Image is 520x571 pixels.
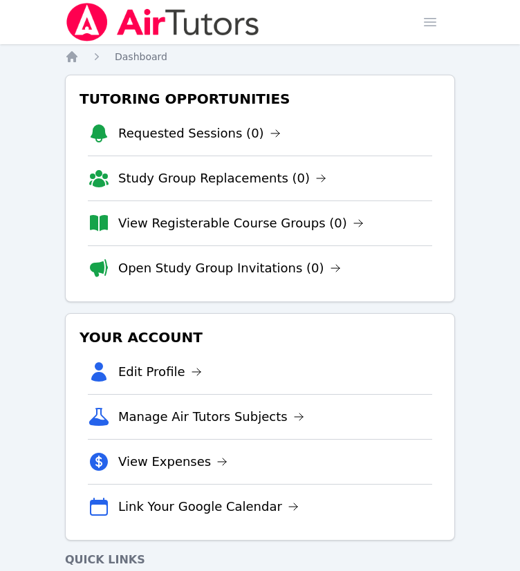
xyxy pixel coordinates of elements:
a: View Expenses [118,452,228,471]
a: Link Your Google Calendar [118,497,299,516]
h3: Tutoring Opportunities [77,86,443,111]
a: Edit Profile [118,362,202,382]
nav: Breadcrumb [65,50,455,64]
span: Dashboard [115,51,167,62]
a: View Registerable Course Groups (0) [118,214,364,233]
a: Dashboard [115,50,167,64]
a: Study Group Replacements (0) [118,169,326,188]
img: Air Tutors [65,3,261,41]
a: Requested Sessions (0) [118,124,281,143]
a: Open Study Group Invitations (0) [118,259,341,278]
a: Manage Air Tutors Subjects [118,407,304,427]
h4: Quick Links [65,552,455,568]
h3: Your Account [77,325,443,350]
